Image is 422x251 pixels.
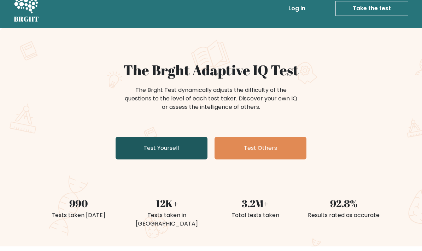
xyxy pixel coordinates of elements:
a: Log in [286,2,308,16]
h1: The Brght Adaptive IQ Test [39,62,383,79]
div: The Brght Test dynamically adjusts the difficulty of the questions to the level of each test take... [123,86,299,112]
div: Tests taken in [GEOGRAPHIC_DATA] [127,211,207,228]
a: Test Others [215,137,306,160]
div: Tests taken [DATE] [39,211,118,220]
div: 12K+ [127,197,207,211]
a: Take the test [335,1,408,16]
div: Total tests taken [215,211,295,220]
a: Test Yourself [116,137,207,160]
div: Results rated as accurate [304,211,383,220]
div: 92.8% [304,197,383,211]
div: 990 [39,197,118,211]
div: 3.2M+ [215,197,295,211]
h5: BRGHT [14,15,39,24]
